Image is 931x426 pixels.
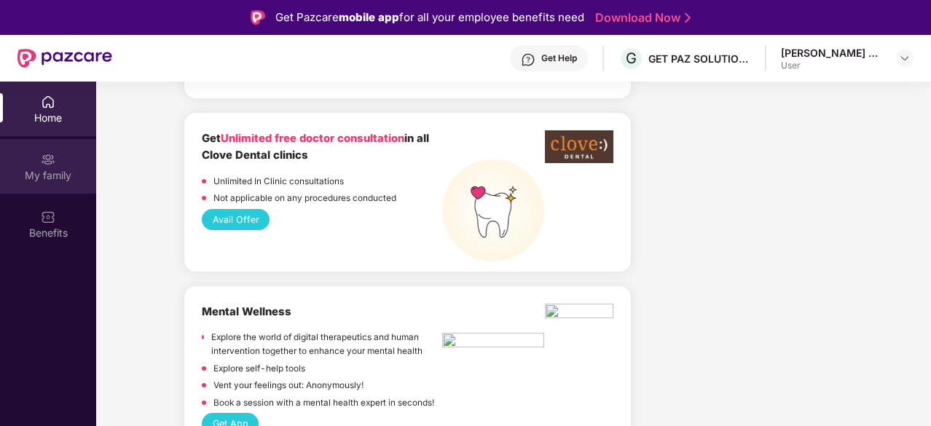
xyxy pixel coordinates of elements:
p: Explore self-help tools [213,362,305,376]
img: svg+xml;base64,PHN2ZyBpZD0iRHJvcGRvd24tMzJ4MzIiIHhtbG5zPSJodHRwOi8vd3d3LnczLm9yZy8yMDAwL3N2ZyIgd2... [899,52,911,64]
img: New Pazcare Logo [17,49,112,68]
img: svg+xml;base64,PHN2ZyBpZD0iSG9tZSIgeG1sbnM9Imh0dHA6Ly93d3cudzMub3JnLzIwMDAvc3ZnIiB3aWR0aD0iMjAiIG... [41,95,55,109]
span: G [626,50,637,67]
img: opd-02.png [442,333,544,352]
img: clove-dental%20png.png [545,130,613,163]
span: Unlimited free doctor consultation [221,132,404,145]
strong: mobile app [339,10,399,24]
b: Mental Wellness [202,305,291,318]
p: Book a session with a mental health expert in seconds! [213,396,434,410]
img: teeth%20high.png [442,159,544,261]
img: svg+xml;base64,PHN2ZyB3aWR0aD0iMjAiIGhlaWdodD0iMjAiIHZpZXdCb3g9IjAgMCAyMCAyMCIgZmlsbD0ibm9uZSIgeG... [41,152,55,167]
img: Logo [251,10,265,25]
p: Explore the world of digital therapeutics and human intervention together to enhance your mental ... [211,331,442,358]
img: svg+xml;base64,PHN2ZyBpZD0iSGVscC0zMngzMiIgeG1sbnM9Imh0dHA6Ly93d3cudzMub3JnLzIwMDAvc3ZnIiB3aWR0aD... [521,52,535,67]
b: Get in all Clove Dental clinics [202,132,429,162]
div: Get Help [541,52,577,64]
img: Stroke [685,10,691,25]
img: Editable_Primary%20Logo%20_%20~1-3@4x.png [545,304,613,323]
div: [PERSON_NAME] krishna CM [781,46,883,60]
p: Vent your feelings out: Anonymously! [213,379,364,393]
p: Not applicable on any procedures conducted [213,192,396,205]
div: Get Pazcare for all your employee benefits need [275,9,584,26]
div: User [781,60,883,71]
a: Download Now [595,10,686,25]
p: Unlimited In Clinic consultations [213,175,344,189]
img: svg+xml;base64,PHN2ZyBpZD0iQmVuZWZpdHMiIHhtbG5zPSJodHRwOi8vd3d3LnczLm9yZy8yMDAwL3N2ZyIgd2lkdGg9Ij... [41,210,55,224]
button: Avail Offer [202,209,270,230]
div: GET PAZ SOLUTIONS PRIVATE LIMTED [648,52,750,66]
